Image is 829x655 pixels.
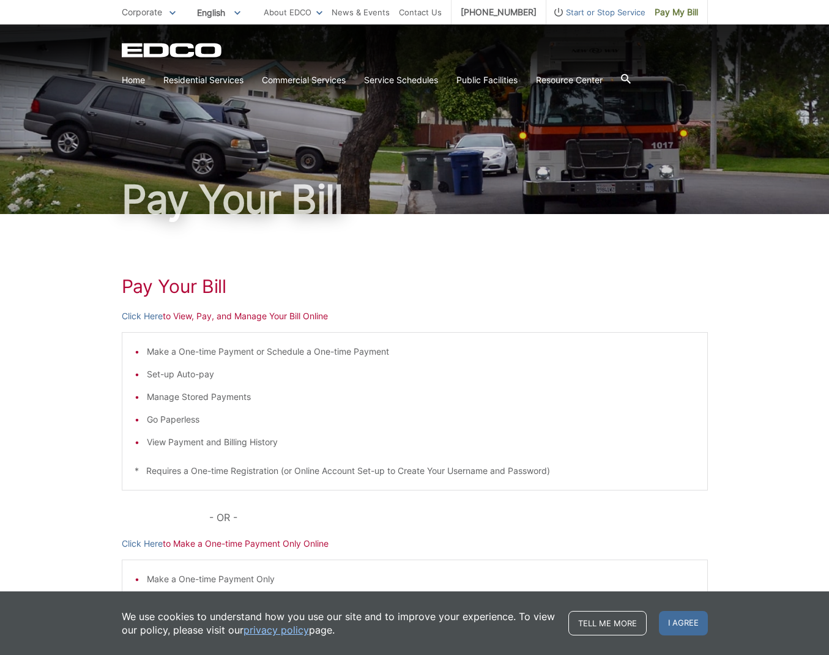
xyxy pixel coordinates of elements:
[264,6,322,19] a: About EDCO
[456,73,518,87] a: Public Facilities
[147,368,695,381] li: Set-up Auto-pay
[243,623,309,637] a: privacy policy
[135,464,695,478] p: * Requires a One-time Registration (or Online Account Set-up to Create Your Username and Password)
[364,73,438,87] a: Service Schedules
[122,73,145,87] a: Home
[147,572,695,586] li: Make a One-time Payment Only
[399,6,442,19] a: Contact Us
[163,73,243,87] a: Residential Services
[122,7,162,17] span: Corporate
[188,2,250,23] span: English
[122,309,163,323] a: Click Here
[147,413,695,426] li: Go Paperless
[568,611,647,635] a: Tell me more
[147,390,695,404] li: Manage Stored Payments
[332,6,390,19] a: News & Events
[122,43,223,57] a: EDCD logo. Return to the homepage.
[147,345,695,358] li: Make a One-time Payment or Schedule a One-time Payment
[655,6,698,19] span: Pay My Bill
[209,509,707,526] p: - OR -
[262,73,346,87] a: Commercial Services
[122,610,556,637] p: We use cookies to understand how you use our site and to improve your experience. To view our pol...
[122,537,708,550] p: to Make a One-time Payment Only Online
[122,180,708,219] h1: Pay Your Bill
[122,309,708,323] p: to View, Pay, and Manage Your Bill Online
[536,73,603,87] a: Resource Center
[147,435,695,449] li: View Payment and Billing History
[122,537,163,550] a: Click Here
[659,611,708,635] span: I agree
[122,275,708,297] h1: Pay Your Bill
